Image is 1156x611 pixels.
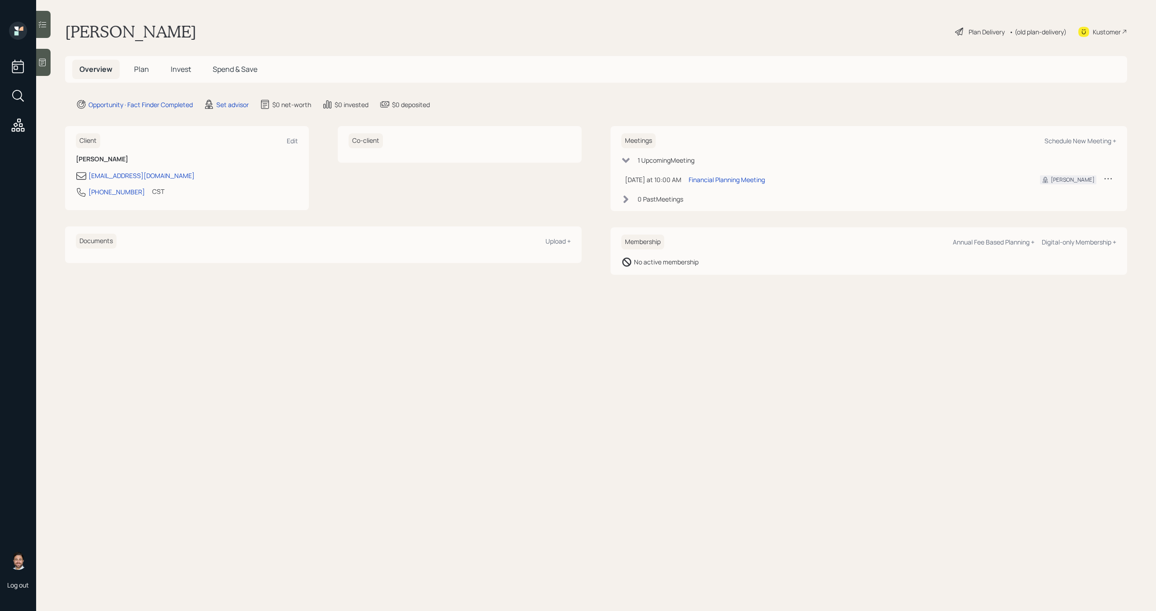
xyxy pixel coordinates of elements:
span: Invest [171,64,191,74]
span: Overview [79,64,112,74]
div: Schedule New Meeting + [1044,136,1116,145]
h6: Co-client [349,133,383,148]
img: michael-russo-headshot.png [9,552,27,570]
div: 1 Upcoming Meeting [638,155,695,165]
div: [EMAIL_ADDRESS][DOMAIN_NAME] [89,171,195,180]
div: [PHONE_NUMBER] [89,187,145,197]
div: 0 Past Meeting s [638,194,683,204]
div: $0 net-worth [272,100,311,109]
div: Upload + [545,237,571,245]
span: Plan [134,64,149,74]
div: Edit [287,136,298,145]
h6: Client [76,133,100,148]
div: • (old plan-delivery) [1009,27,1067,37]
div: No active membership [634,257,699,267]
span: Spend & Save [213,64,257,74]
div: CST [152,187,164,196]
div: [PERSON_NAME] [1051,176,1095,184]
div: Kustomer [1093,27,1121,37]
div: Annual Fee Based Planning + [953,238,1035,246]
h6: Documents [76,234,117,249]
div: Financial Planning Meeting [689,175,765,184]
div: $0 invested [335,100,368,109]
div: Opportunity · Fact Finder Completed [89,100,193,109]
h6: Meetings [621,133,656,148]
h1: [PERSON_NAME] [65,22,196,42]
h6: [PERSON_NAME] [76,155,298,163]
div: $0 deposited [392,100,430,109]
h6: Membership [621,235,664,249]
div: Log out [7,581,29,589]
div: Set advisor [216,100,249,109]
div: Digital-only Membership + [1042,238,1116,246]
div: [DATE] at 10:00 AM [625,175,681,184]
div: Plan Delivery [969,27,1005,37]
